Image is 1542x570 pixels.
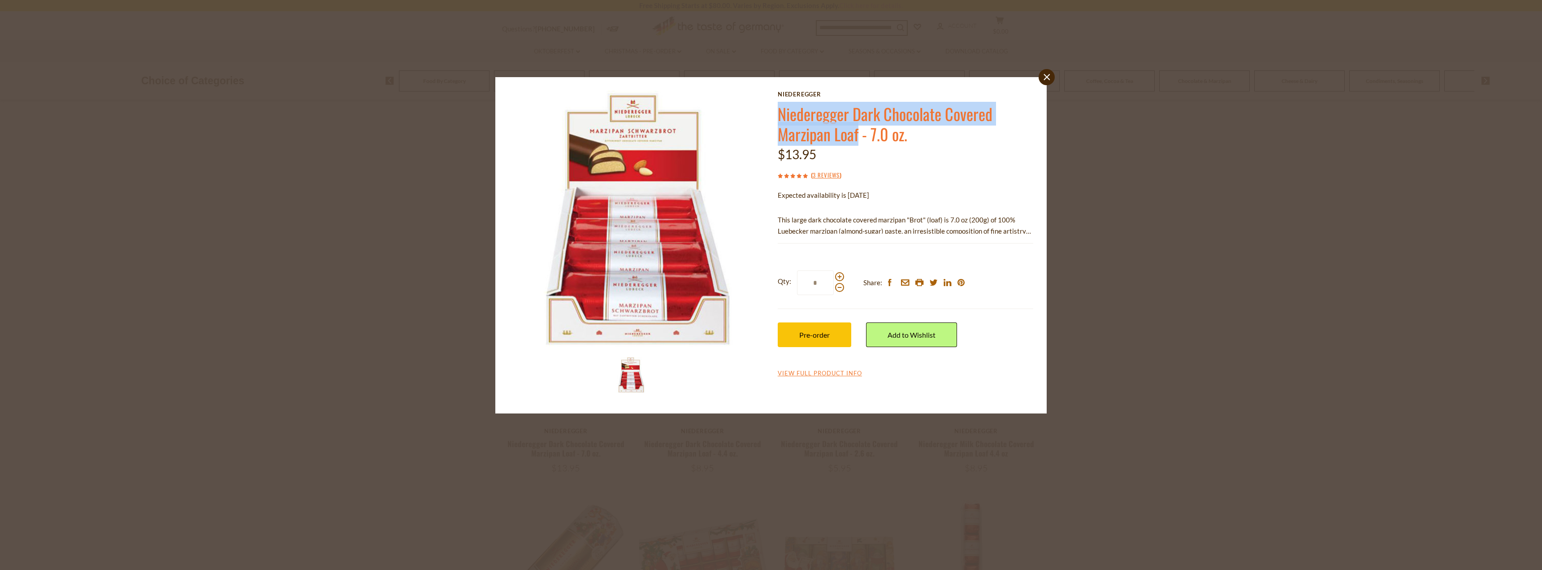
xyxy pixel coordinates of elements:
span: $13.95 [778,147,816,162]
span: Pre-order [799,331,830,339]
img: Niederegger Dark Chocolate Covered Marzipan Loaf - 7.0 oz. [509,91,765,347]
a: Add to Wishlist [866,322,957,347]
span: Share: [863,277,882,288]
a: View Full Product Info [778,370,862,378]
strong: Qty: [778,276,791,287]
img: Niederegger Dark Chocolate Covered Marzipan Loaf - 7.0 oz. [613,357,649,393]
a: Niederegger [778,91,1033,98]
p: Expected availability is [DATE] [778,190,1033,201]
a: 3 Reviews [813,170,840,180]
a: Niederegger Dark Chocolate Covered Marzipan Loaf - 7.0 oz. [778,102,992,146]
p: This large dark chocolate covered marzipan "Brot" (loaf) is 7.0 oz (200g) of 100% Luebecker marzi... [778,214,1033,237]
button: Pre-order [778,322,851,347]
span: ( ) [811,170,841,179]
input: Qty: [797,270,834,295]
